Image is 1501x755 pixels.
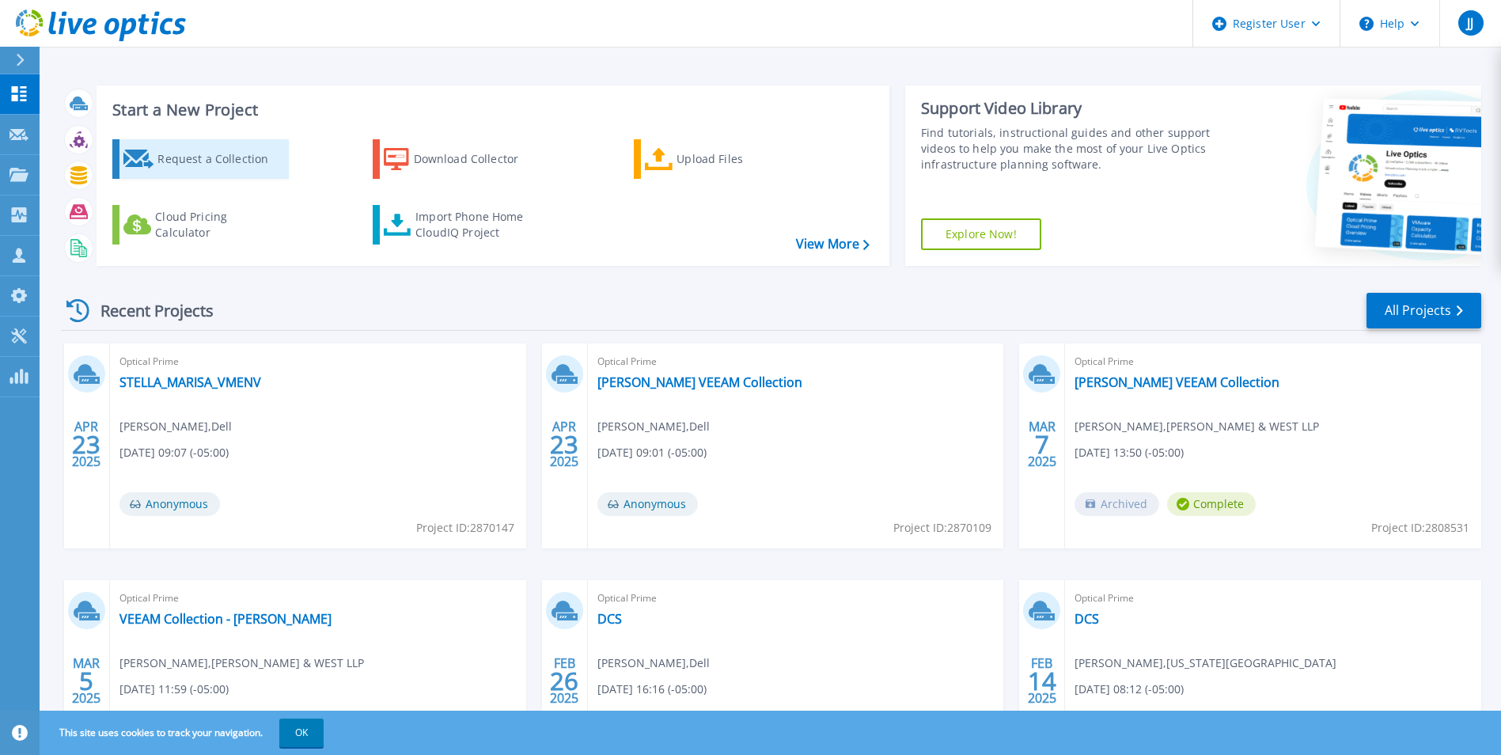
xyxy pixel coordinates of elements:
[597,418,710,435] span: [PERSON_NAME] , Dell
[1366,293,1481,328] a: All Projects
[1371,519,1469,537] span: Project ID: 2808531
[61,291,235,330] div: Recent Projects
[119,353,517,370] span: Optical Prime
[1167,492,1256,516] span: Complete
[1075,374,1279,390] a: [PERSON_NAME] VEEAM Collection
[119,492,220,516] span: Anonymous
[416,519,514,537] span: Project ID: 2870147
[414,143,540,175] div: Download Collector
[1027,415,1057,473] div: MAR 2025
[44,719,324,747] span: This site uses cookies to track your navigation.
[597,681,707,698] span: [DATE] 16:16 (-05:00)
[415,209,539,241] div: Import Phone Home CloudIQ Project
[1075,444,1184,461] span: [DATE] 13:50 (-05:00)
[1035,438,1049,451] span: 7
[796,237,870,252] a: View More
[634,139,810,179] a: Upload Files
[550,438,578,451] span: 23
[597,353,995,370] span: Optical Prime
[597,444,707,461] span: [DATE] 09:01 (-05:00)
[921,125,1215,173] div: Find tutorials, instructional guides and other support videos to help you make the most of your L...
[373,139,549,179] a: Download Collector
[597,492,698,516] span: Anonymous
[119,611,332,627] a: VEEAM Collection - [PERSON_NAME]
[119,681,229,698] span: [DATE] 11:59 (-05:00)
[677,143,803,175] div: Upload Files
[72,438,100,451] span: 23
[921,218,1041,250] a: Explore Now!
[549,652,579,710] div: FEB 2025
[155,209,282,241] div: Cloud Pricing Calculator
[597,590,995,607] span: Optical Prime
[1075,492,1159,516] span: Archived
[112,205,289,245] a: Cloud Pricing Calculator
[1027,652,1057,710] div: FEB 2025
[119,444,229,461] span: [DATE] 09:07 (-05:00)
[1075,590,1472,607] span: Optical Prime
[893,519,991,537] span: Project ID: 2870109
[112,139,289,179] a: Request a Collection
[549,415,579,473] div: APR 2025
[112,101,869,119] h3: Start a New Project
[1075,654,1336,672] span: [PERSON_NAME] , [US_STATE][GEOGRAPHIC_DATA]
[157,143,284,175] div: Request a Collection
[119,418,232,435] span: [PERSON_NAME] , Dell
[71,652,101,710] div: MAR 2025
[1467,17,1473,29] span: JJ
[1075,418,1319,435] span: [PERSON_NAME] , [PERSON_NAME] & WEST LLP
[279,719,324,747] button: OK
[79,674,93,688] span: 5
[597,374,802,390] a: [PERSON_NAME] VEEAM Collection
[71,415,101,473] div: APR 2025
[597,611,622,627] a: DCS
[550,674,578,688] span: 26
[1075,681,1184,698] span: [DATE] 08:12 (-05:00)
[119,374,261,390] a: STELLA_MARISA_VMENV
[1075,353,1472,370] span: Optical Prime
[1075,611,1099,627] a: DCS
[119,654,364,672] span: [PERSON_NAME] , [PERSON_NAME] & WEST LLP
[119,590,517,607] span: Optical Prime
[921,98,1215,119] div: Support Video Library
[597,654,710,672] span: [PERSON_NAME] , Dell
[1028,674,1056,688] span: 14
